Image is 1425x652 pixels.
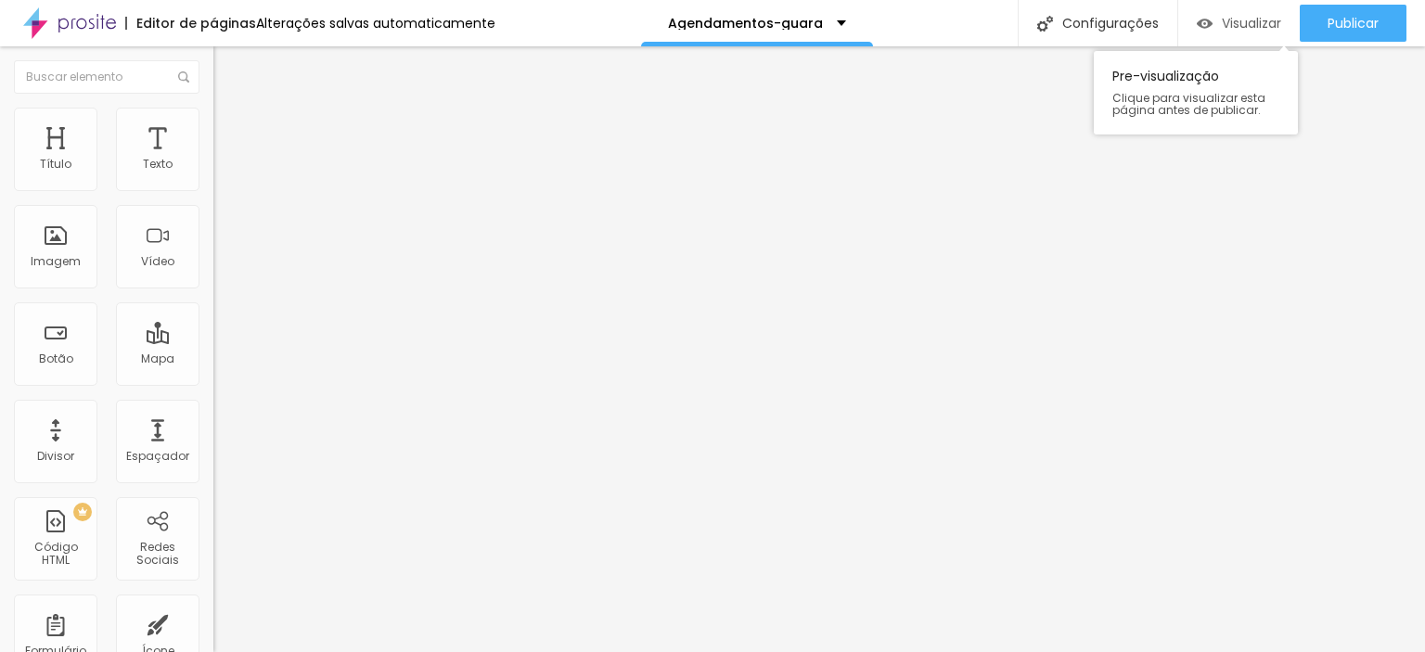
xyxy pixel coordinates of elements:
div: Vídeo [141,255,174,268]
span: Publicar [1328,16,1379,31]
button: Visualizar [1178,5,1300,42]
div: Divisor [37,450,74,463]
iframe: Editor [213,46,1425,652]
div: Alterações salvas automaticamente [256,17,495,30]
button: Publicar [1300,5,1406,42]
div: Redes Sociais [121,541,194,568]
div: Botão [39,352,73,365]
div: Pre-visualização [1094,51,1298,134]
span: Visualizar [1222,16,1281,31]
div: Imagem [31,255,81,268]
span: Clique para visualizar esta página antes de publicar. [1112,92,1279,116]
div: Código HTML [19,541,92,568]
div: Título [40,158,71,171]
img: Icone [1037,16,1053,32]
div: Espaçador [126,450,189,463]
div: Mapa [141,352,174,365]
img: view-1.svg [1197,16,1213,32]
input: Buscar elemento [14,60,199,94]
p: Agendamentos-guara [668,17,823,30]
div: Texto [143,158,173,171]
div: Editor de páginas [125,17,256,30]
img: Icone [178,71,189,83]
